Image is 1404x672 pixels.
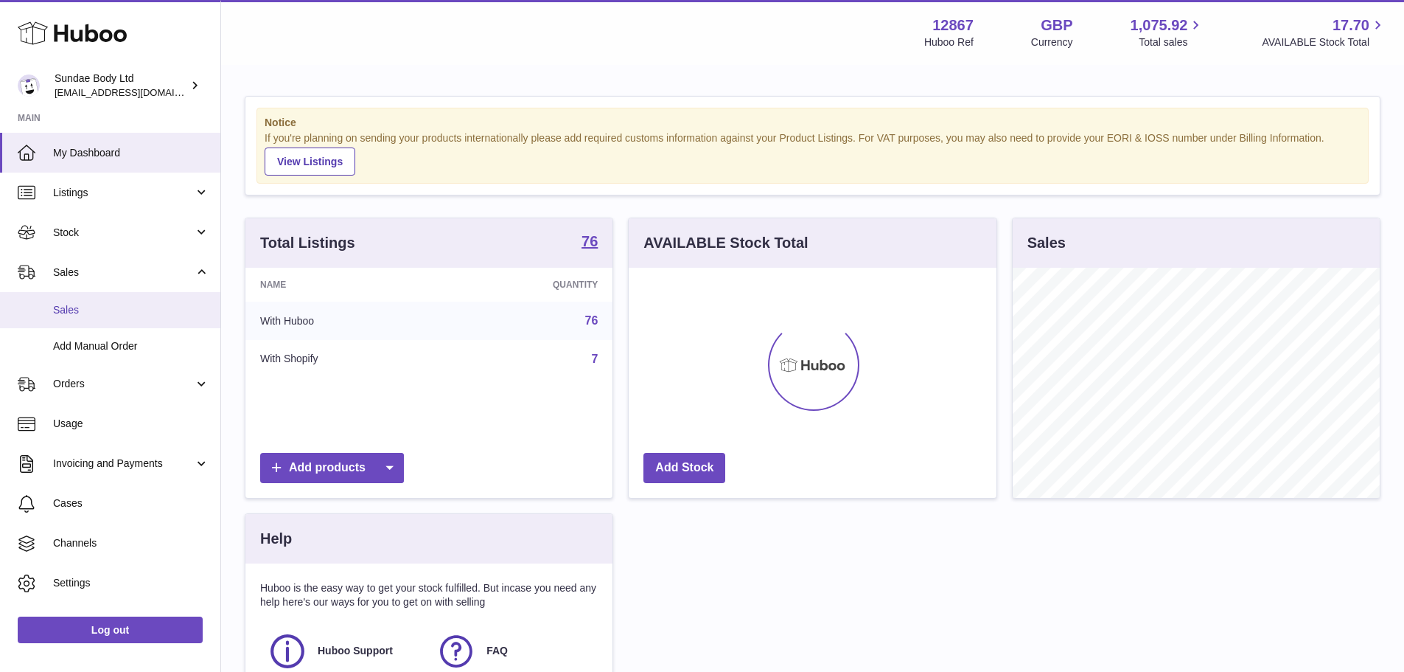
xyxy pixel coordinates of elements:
strong: 76 [581,234,598,249]
span: 17.70 [1333,15,1369,35]
td: With Huboo [245,302,444,340]
span: Sales [53,303,209,317]
span: 1,075.92 [1131,15,1188,35]
span: Orders [53,377,194,391]
span: FAQ [486,644,508,658]
a: FAQ [436,631,590,671]
span: [EMAIL_ADDRESS][DOMAIN_NAME] [55,86,217,98]
a: Log out [18,617,203,643]
th: Quantity [444,268,613,302]
span: Usage [53,417,209,431]
div: Currency [1031,35,1073,49]
span: Sales [53,266,194,280]
a: 17.70 AVAILABLE Stock Total [1262,15,1386,49]
div: If you're planning on sending your products internationally please add required customs informati... [265,131,1361,176]
img: internalAdmin-12867@internal.huboo.com [18,75,40,97]
span: Add Manual Order [53,339,209,353]
span: Stock [53,226,194,240]
a: View Listings [265,148,355,176]
strong: 12867 [932,15,974,35]
div: Huboo Ref [924,35,974,49]
p: Huboo is the easy way to get your stock fulfilled. But incase you need any help here's our ways f... [260,581,598,609]
h3: Sales [1027,233,1066,253]
a: 76 [585,314,598,327]
div: Sundae Body Ltd [55,72,187,100]
a: 1,075.92 Total sales [1131,15,1205,49]
a: Add Stock [643,453,725,483]
td: With Shopify [245,340,444,378]
span: My Dashboard [53,146,209,160]
span: Listings [53,186,194,200]
h3: Total Listings [260,233,355,253]
a: Add products [260,453,404,483]
a: 7 [591,353,598,365]
span: AVAILABLE Stock Total [1262,35,1386,49]
h3: AVAILABLE Stock Total [643,233,808,253]
h3: Help [260,529,292,549]
span: Cases [53,496,209,510]
a: Huboo Support [268,631,422,671]
a: 76 [581,234,598,252]
span: Invoicing and Payments [53,457,194,471]
strong: GBP [1041,15,1072,35]
span: Total sales [1139,35,1204,49]
span: Settings [53,576,209,590]
span: Channels [53,536,209,550]
strong: Notice [265,116,1361,130]
th: Name [245,268,444,302]
span: Huboo Support [318,644,393,658]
